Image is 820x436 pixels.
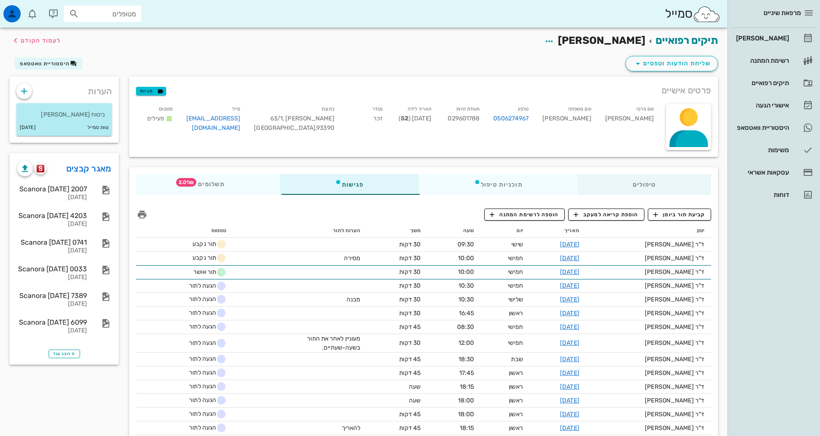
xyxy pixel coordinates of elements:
span: , [316,124,316,132]
span: לעמוד הקודם [21,37,61,44]
span: שליחת הודעות וטפסים [633,58,711,69]
img: scanora logo [37,165,45,172]
th: יום [481,224,530,238]
span: הגעה לתור [183,409,226,419]
span: 45 דקות [399,369,421,377]
small: כתובת [322,106,334,112]
a: עסקאות אשראי [731,162,817,183]
button: שליחת הודעות וטפסים [625,56,718,71]
span: הגעה לתור [183,395,226,405]
span: 18:00 [458,411,474,418]
div: [DATE] [17,274,87,281]
span: 08:30 [457,323,474,331]
div: [DATE] [17,221,87,228]
span: סטטוס [211,227,227,233]
th: הערות לתור [233,224,367,238]
button: היסטוריית וואטסאפ [15,58,82,70]
span: 45 דקות [399,323,421,331]
a: [DATE] [560,356,579,363]
a: משימות [731,140,817,160]
small: מייל [232,106,240,112]
span: הגעה לתור [183,381,226,392]
div: ד"ר [PERSON_NAME] [593,322,704,332]
span: קביעת תור ביומן [653,211,705,218]
a: [PERSON_NAME] [731,28,817,49]
div: חמישי [488,267,523,276]
div: תיקים רפואיים [734,80,789,86]
div: חמישי [488,254,523,263]
span: 45 דקות [399,411,421,418]
span: [PERSON_NAME] 63/1 [270,115,334,122]
span: 18:15 [460,383,474,390]
a: רשימת המתנה [731,50,817,71]
div: Scanora [DATE] 6099 [17,318,87,326]
div: [PERSON_NAME] [535,102,598,138]
span: 16:45 [459,310,474,317]
span: תשלומים [191,181,225,187]
span: 30 דקות [399,310,421,317]
button: קביעת תור ביומן [648,209,711,221]
a: [DATE] [560,310,579,317]
div: עסקאות אשראי [734,169,789,176]
div: ראשון [488,410,523,419]
button: תגיות [136,87,166,95]
div: סמייל [665,5,721,23]
div: ד"ר [PERSON_NAME] [593,368,704,378]
div: מעוניין לאחר את התור בשעה-שעתיים. [296,334,360,352]
small: שם משפחה [568,106,591,112]
div: Scanora [DATE] 4203 [17,212,87,220]
small: תעודת זהות [456,106,480,112]
div: [DATE] [17,301,87,308]
span: יומן [697,227,704,233]
span: שעה [409,383,421,390]
span: משך [410,227,421,233]
span: שעה [463,227,474,233]
span: הגעה לתור [183,423,226,433]
th: תאריך [530,224,586,238]
div: פגישות [280,174,419,195]
div: ד"ר [PERSON_NAME] [593,295,704,304]
span: הגעה לתור [183,294,226,304]
span: יום [517,227,523,233]
span: [PERSON_NAME] [558,34,645,46]
small: תאריך לידה [408,106,431,112]
span: 30 דקות [399,282,421,289]
button: scanora logo [34,163,46,175]
span: [GEOGRAPHIC_DATA] [254,124,316,132]
span: מרפאת שיניים [764,9,801,17]
div: הערות [9,77,119,101]
a: [DATE] [560,255,579,262]
button: הוספה לרשימת המתנה [484,209,565,221]
span: הגעה לתור [183,308,226,318]
small: סטטוס [159,106,173,112]
span: 45 דקות [399,424,421,432]
span: הגעה לתור [183,322,226,332]
div: ד"ר [PERSON_NAME] [593,382,704,391]
button: הצג עוד [49,350,80,358]
small: מגדר [372,106,383,112]
span: 30 דקות [399,268,421,276]
span: פעילים [147,115,164,122]
div: ראשון [488,368,523,378]
div: Scanora [DATE] 7389 [17,292,87,300]
th: משך [367,224,427,238]
span: הגעה לתור [183,281,226,291]
span: 10:30 [458,282,474,289]
a: [DATE] [560,411,579,418]
strong: 52 [401,115,408,122]
span: תג [176,178,196,187]
a: [DATE] [560,268,579,276]
div: זכר [341,102,390,138]
div: ראשון [488,382,523,391]
span: 029601788 [448,115,480,122]
span: 18:15 [460,424,474,432]
span: הוספה לרשימת המתנה [490,211,559,218]
div: ד"ר [PERSON_NAME] [593,338,704,347]
div: חמישי [488,338,523,347]
th: סטטוס [136,224,233,238]
small: צוות סמייל [87,123,108,132]
div: דוחות [734,191,789,198]
div: חמישי [488,281,523,290]
div: טיפולים [578,174,711,195]
span: 18:30 [458,356,474,363]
